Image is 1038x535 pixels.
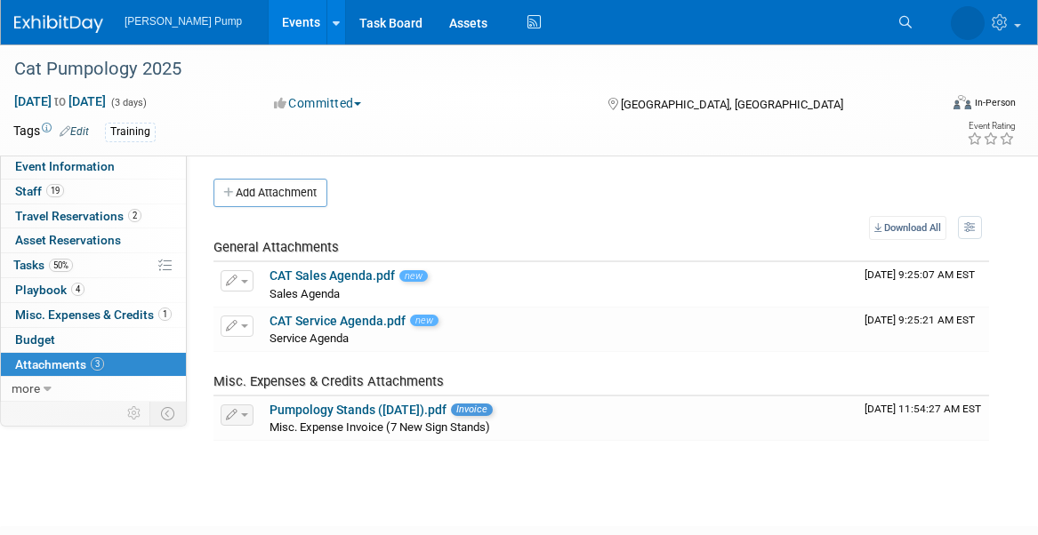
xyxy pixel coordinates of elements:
[52,94,68,108] span: to
[270,287,340,300] span: Sales Agenda
[865,314,975,326] span: Upload Timestamp
[1,353,186,377] a: Attachments3
[1,328,186,352] a: Budget
[14,15,103,33] img: ExhibitDay
[865,403,981,415] span: Upload Timestamp
[410,315,439,326] span: new
[869,216,946,240] a: Download All
[1,180,186,204] a: Staff19
[49,259,73,272] span: 50%
[865,268,975,281] span: Upload Timestamp
[158,307,172,321] span: 1
[15,332,55,347] span: Budget
[13,258,73,272] span: Tasks
[46,184,64,197] span: 19
[125,15,242,28] span: [PERSON_NAME] Pump
[213,373,444,389] span: Misc. Expenses & Credits Attachments
[974,96,1016,109] div: In-Person
[1,278,186,302] a: Playbook4
[15,209,141,223] span: Travel Reservations
[213,179,327,207] button: Add Attachment
[1,303,186,327] a: Misc. Expenses & Credits1
[119,402,150,425] td: Personalize Event Tab Strip
[109,97,147,108] span: (3 days)
[860,92,1016,119] div: Event Format
[91,357,104,371] span: 3
[15,233,121,247] span: Asset Reservations
[15,159,115,173] span: Event Information
[1,155,186,179] a: Event Information
[399,270,428,282] span: new
[451,403,493,415] span: Invoice
[1,253,186,277] a: Tasks50%
[954,95,971,109] img: Format-Inperson.png
[270,314,406,328] a: CAT Service Agenda.pdf
[1,204,186,228] a: Travel Reservations2
[857,307,989,352] td: Upload Timestamp
[857,396,989,441] td: Upload Timestamp
[15,283,84,297] span: Playbook
[270,268,395,283] a: CAT Sales Agenda.pdf
[128,209,141,222] span: 2
[857,262,989,307] td: Upload Timestamp
[15,184,64,198] span: Staff
[15,357,104,371] span: Attachments
[1,377,186,401] a: more
[270,403,447,417] a: Pumpology Stands ([DATE]).pdf
[213,239,339,255] span: General Attachments
[13,93,107,109] span: [DATE] [DATE]
[967,122,1015,131] div: Event Rating
[270,420,490,434] span: Misc. Expense Invoice (7 New Sign Stands)
[621,98,843,111] span: [GEOGRAPHIC_DATA], [GEOGRAPHIC_DATA]
[60,125,89,138] a: Edit
[71,283,84,296] span: 4
[105,123,156,141] div: Training
[13,122,89,142] td: Tags
[270,331,349,345] span: Service Agenda
[1,228,186,252] a: Asset Reservations
[15,307,172,322] span: Misc. Expenses & Credits
[12,381,40,395] span: more
[951,6,985,40] img: Amanda Smith
[268,94,368,112] button: Committed
[8,53,918,85] div: Cat Pumpology 2025
[150,402,187,425] td: Toggle Event Tabs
